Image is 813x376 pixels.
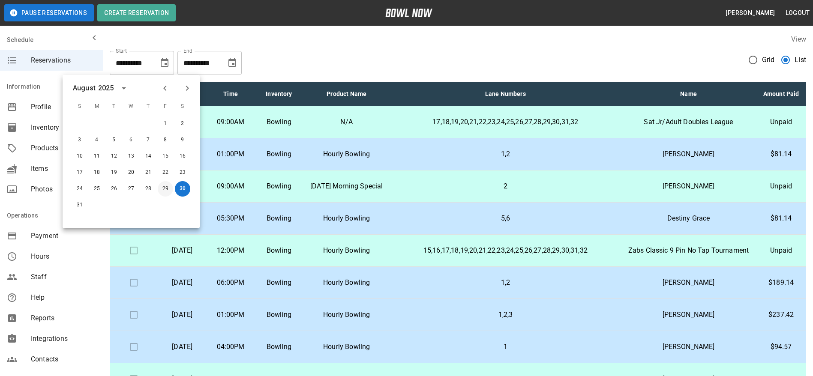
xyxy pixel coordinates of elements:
[397,245,614,256] p: 15,16,17,18,19,20,21,22,23,24,25,26,27,28,29,30,31,32
[31,334,96,344] span: Integrations
[397,213,614,224] p: 5,6
[180,81,195,95] button: Next month
[165,342,200,352] p: [DATE]
[756,82,806,106] th: Amount Paid
[261,310,296,320] p: Bowling
[89,98,105,115] span: M
[310,213,383,224] p: Hourly Bowling
[72,98,87,115] span: S
[763,310,799,320] p: $237.42
[722,5,778,21] button: [PERSON_NAME]
[175,149,190,164] button: Aug 16, 2025
[89,165,105,180] button: Aug 18, 2025
[261,278,296,288] p: Bowling
[791,35,806,43] label: View
[141,132,156,148] button: Aug 7, 2025
[158,149,173,164] button: Aug 15, 2025
[31,292,96,303] span: Help
[782,5,813,21] button: Logout
[165,278,200,288] p: [DATE]
[385,9,432,17] img: logo
[31,251,96,262] span: Hours
[261,181,296,191] p: Bowling
[310,117,383,127] p: N/A
[158,132,173,148] button: Aug 8, 2025
[141,149,156,164] button: Aug 14, 2025
[158,81,172,95] button: Previous month
[98,83,114,93] div: 2025
[763,245,799,256] p: Unpaid
[261,342,296,352] p: Bowling
[763,342,799,352] p: $94.57
[31,231,96,241] span: Payment
[175,98,190,115] span: S
[397,310,614,320] p: 1,2,3
[261,117,296,127] p: Bowling
[255,82,303,106] th: Inventory
[72,197,87,213] button: Aug 31, 2025
[397,181,614,191] p: 2
[628,310,750,320] p: [PERSON_NAME]
[123,165,139,180] button: Aug 20, 2025
[762,55,775,65] span: Grid
[106,98,122,115] span: T
[123,98,139,115] span: W
[628,149,750,159] p: [PERSON_NAME]
[213,310,248,320] p: 01:00PM
[207,82,255,106] th: Time
[213,117,248,127] p: 09:00AM
[141,165,156,180] button: Aug 21, 2025
[397,278,614,288] p: 1,2
[224,54,241,72] button: Choose date, selected date is Sep 30, 2025
[158,98,173,115] span: F
[106,149,122,164] button: Aug 12, 2025
[628,117,750,127] p: Sat Jr/Adult Doubles League
[213,149,248,159] p: 01:00PM
[123,132,139,148] button: Aug 6, 2025
[141,181,156,197] button: Aug 28, 2025
[89,181,105,197] button: Aug 25, 2025
[213,245,248,256] p: 12:00PM
[628,213,750,224] p: Destiny Grace
[763,278,799,288] p: $189.14
[397,342,614,352] p: 1
[175,116,190,131] button: Aug 2, 2025
[310,310,383,320] p: Hourly Bowling
[795,55,806,65] span: List
[213,342,248,352] p: 04:00PM
[628,342,750,352] p: [PERSON_NAME]
[89,132,105,148] button: Aug 4, 2025
[261,149,296,159] p: Bowling
[89,149,105,164] button: Aug 11, 2025
[397,149,614,159] p: 1,2
[31,143,96,153] span: Products
[175,165,190,180] button: Aug 23, 2025
[310,149,383,159] p: Hourly Bowling
[72,149,87,164] button: Aug 10, 2025
[106,165,122,180] button: Aug 19, 2025
[31,102,96,112] span: Profile
[621,82,756,106] th: Name
[165,310,200,320] p: [DATE]
[31,164,96,174] span: Items
[72,132,87,148] button: Aug 3, 2025
[156,54,173,72] button: Choose date, selected date is Aug 30, 2025
[261,213,296,224] p: Bowling
[117,81,131,95] button: calendar view is open, switch to year view
[141,98,156,115] span: T
[165,245,200,256] p: [DATE]
[158,181,173,197] button: Aug 29, 2025
[175,181,190,197] button: Aug 30, 2025
[4,4,94,21] button: Pause Reservations
[123,149,139,164] button: Aug 13, 2025
[213,181,248,191] p: 09:00AM
[106,132,122,148] button: Aug 5, 2025
[628,181,750,191] p: [PERSON_NAME]
[310,245,383,256] p: Hourly Bowling
[763,149,799,159] p: $81.14
[310,181,383,191] p: [DATE] Morning Special
[310,278,383,288] p: Hourly Bowling
[397,117,614,127] p: 17,18,19,20,21,22,23,24,25,26,27,28,29,30,31,32
[763,213,799,224] p: $81.14
[72,181,87,197] button: Aug 24, 2025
